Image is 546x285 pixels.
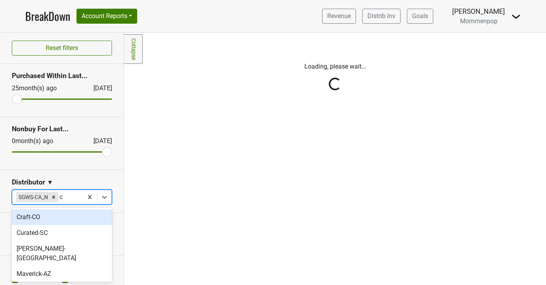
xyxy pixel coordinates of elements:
[407,9,433,24] a: Goals
[12,225,112,241] div: Curated-SC
[460,17,498,25] span: Mommenpop
[25,8,70,24] a: BreakDown
[452,6,505,17] div: [PERSON_NAME]
[322,9,356,24] a: Revenue
[12,209,112,225] div: Craft-CO
[362,9,401,24] a: Distrib Inv
[124,34,143,64] a: Collapse
[76,9,137,24] button: Account Reports
[12,241,112,266] div: [PERSON_NAME]-[GEOGRAPHIC_DATA]
[130,62,540,71] p: Loading, please wait...
[12,266,112,282] div: Maverick-AZ
[511,12,521,21] img: Dropdown Menu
